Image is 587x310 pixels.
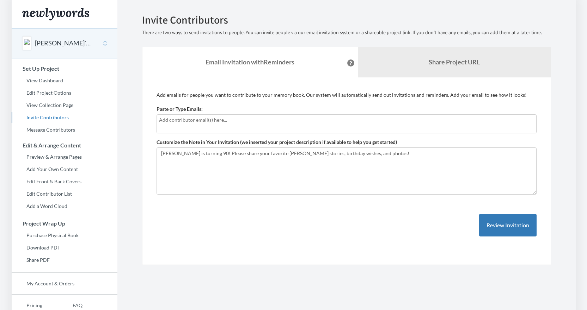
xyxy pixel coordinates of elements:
[12,100,117,110] a: View Collection Page
[157,106,203,113] label: Paste or Type Emails:
[12,75,117,86] a: View Dashboard
[12,242,117,253] a: Download PDF
[12,88,117,98] a: Edit Project Options
[157,91,537,99] p: Add emails for people you want to contribute to your memory book. Our system will automatically s...
[12,189,117,199] a: Edit Contributor List
[12,112,117,123] a: Invite Contributors
[12,201,117,211] a: Add a Word Cloud
[12,278,117,289] a: My Account & Orders
[479,214,537,237] button: Review Invitation
[22,8,89,20] img: Newlywords logo
[429,58,480,66] b: Share Project URL
[12,255,117,265] a: Share PDF
[12,220,117,227] h3: Project Wrap Up
[142,29,551,36] p: There are two ways to send invitations to people. You can invite people via our email invitation ...
[157,139,397,146] label: Customize the Note in Your Invitation (we inserted your project description if available to help ...
[12,142,117,148] h3: Edit & Arrange Content
[12,152,117,162] a: Preview & Arrange Pages
[12,65,117,72] h3: Set Up Project
[206,58,294,66] strong: Email Invitation with Reminders
[12,164,117,175] a: Add Your Own Content
[159,116,534,124] input: Add contributor email(s) here...
[12,176,117,187] a: Edit Front & Back Covers
[35,39,92,48] button: [PERSON_NAME]'s 90th Birthday
[12,230,117,241] a: Purchase Physical Book
[157,147,537,195] textarea: [PERSON_NAME] is turning 90! Please share your favorite [PERSON_NAME] stories, birthday wishes, a...
[12,125,117,135] a: Message Contributors
[142,14,551,26] h2: Invite Contributors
